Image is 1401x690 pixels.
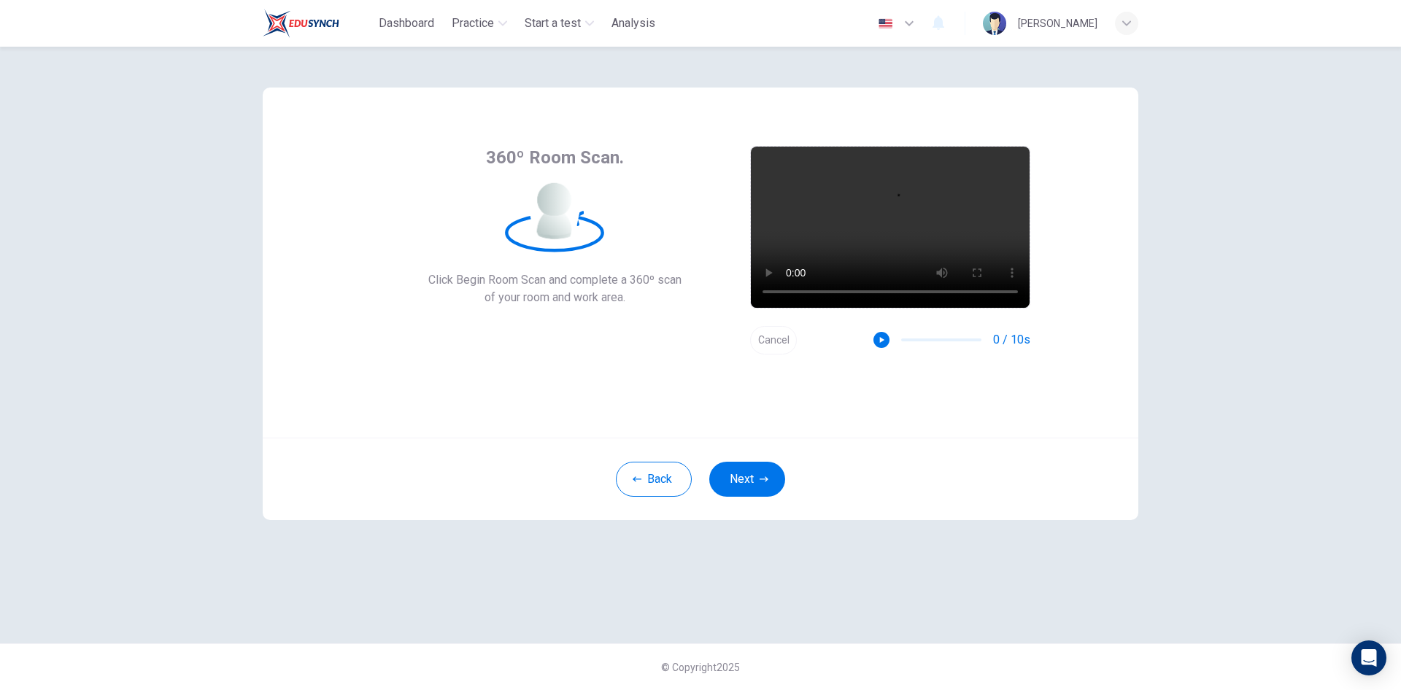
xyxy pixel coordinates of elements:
span: Analysis [611,15,655,32]
span: Start a test [525,15,581,32]
img: Train Test logo [263,9,339,38]
a: Train Test logo [263,9,373,38]
button: Cancel [750,326,797,354]
span: of your room and work area. [428,289,682,306]
span: © Copyright 2025 [661,662,740,673]
img: en [876,18,895,29]
span: Practice [452,15,494,32]
span: Dashboard [379,15,434,32]
img: Profile picture [983,12,1006,35]
span: Click Begin Room Scan and complete a 360º scan [428,271,682,289]
div: [PERSON_NAME] [1018,15,1097,32]
button: Start a test [519,10,600,36]
button: Back [616,462,692,497]
button: Practice [446,10,513,36]
div: Open Intercom Messenger [1351,640,1386,675]
span: 0 / 10s [993,331,1030,349]
button: Dashboard [373,10,440,36]
button: Next [709,462,785,497]
button: Analysis [606,10,661,36]
span: 360º Room Scan. [486,146,624,169]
